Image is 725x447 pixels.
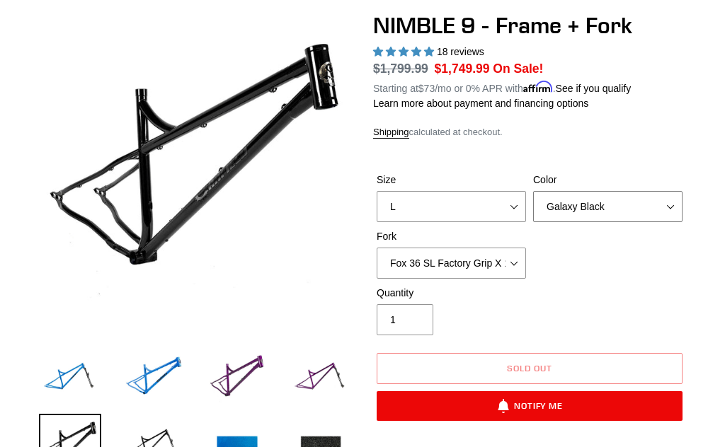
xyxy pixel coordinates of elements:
[523,81,553,93] span: Affirm
[373,78,631,96] p: Starting at /mo or 0% APR with .
[290,347,352,410] img: Load image into Gallery viewer, NIMBLE 9 - Frame + Fork
[418,83,435,94] span: $73
[437,46,484,57] span: 18 reviews
[435,62,490,76] span: $1,749.99
[493,59,543,78] span: On Sale!
[39,347,101,410] img: Load image into Gallery viewer, NIMBLE 9 - Frame + Fork
[377,173,526,187] label: Size
[377,353,683,384] button: Sold out
[373,12,686,39] h1: NIMBLE 9 - Frame + Fork
[377,391,683,421] button: Notify Me
[373,46,437,57] span: 4.89 stars
[373,62,428,76] s: $1,799.99
[122,347,185,410] img: Load image into Gallery viewer, NIMBLE 9 - Frame + Fork
[377,229,526,244] label: Fork
[373,127,409,139] a: Shipping
[533,173,683,187] label: Color
[373,125,686,139] div: calculated at checkout.
[377,286,526,301] label: Quantity
[507,363,552,373] span: Sold out
[556,83,632,94] a: See if you qualify - Learn more about Affirm Financing (opens in modal)
[373,98,588,109] a: Learn more about payment and financing options
[206,347,268,410] img: Load image into Gallery viewer, NIMBLE 9 - Frame + Fork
